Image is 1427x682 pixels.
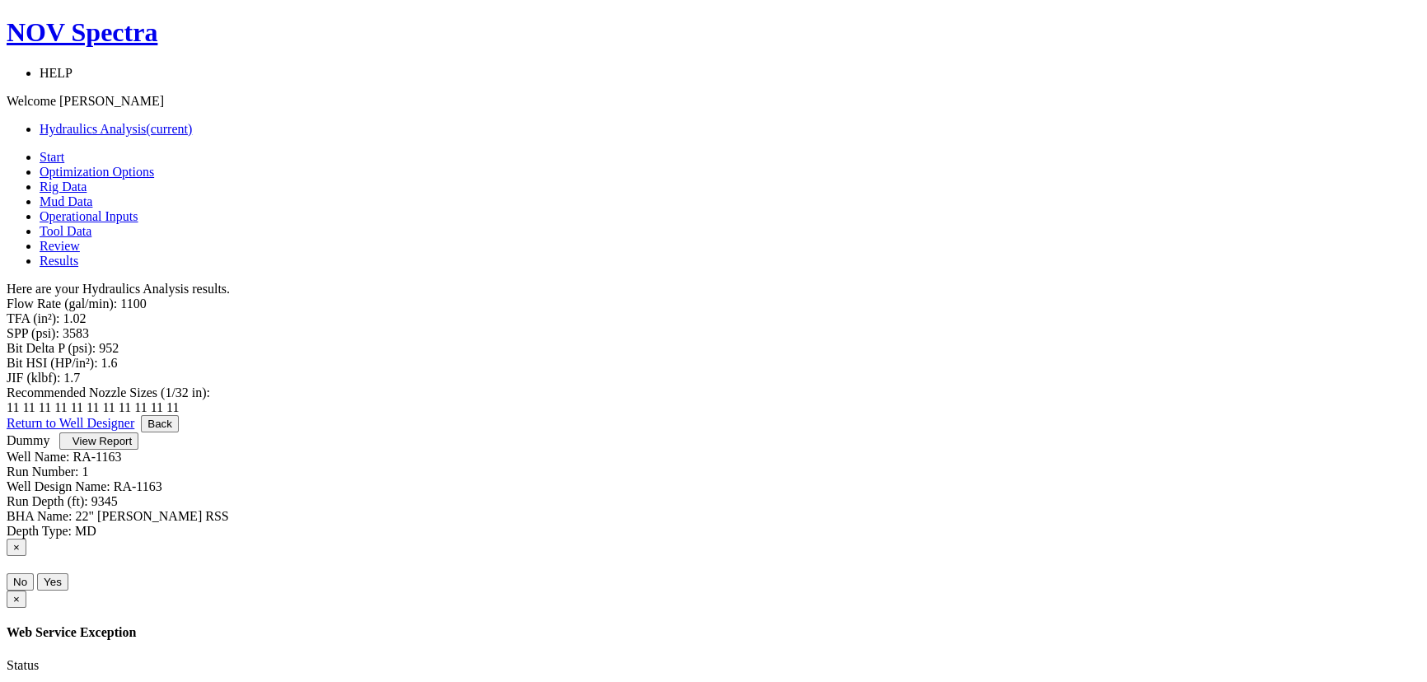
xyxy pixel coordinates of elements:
a: Operational Inputs [40,209,138,223]
label: RA-1163 [73,450,121,464]
button: Yes [37,573,68,591]
button: Close [7,591,26,608]
button: No [7,573,34,591]
button: View Report [59,432,138,450]
h4: Web Service Exception [7,625,1420,640]
span: × [13,541,20,554]
span: Here are your Hydraulics Analysis results. [7,282,230,296]
button: Back [141,415,179,432]
label: Flow Rate (gal/min): [7,297,117,311]
label: SPP (psi): [7,326,59,340]
label: 1.6 [101,356,118,370]
a: Hydraulics Analysis(current) [40,122,192,136]
label: 22" [PERSON_NAME] RSS [76,509,229,523]
a: Results [40,254,78,268]
label: Status [7,658,39,672]
label: Run Number: [7,465,79,479]
label: Depth Type: [7,524,72,538]
label: 9345 [91,494,118,508]
a: Rig Data [40,180,87,194]
a: NOV Spectra [7,17,1420,48]
label: Well Name: [7,450,69,464]
button: Close [7,539,26,556]
span: HELP [40,66,73,80]
label: 1 [82,465,89,479]
label: Well Design Name: [7,479,110,493]
label: TFA (in²): [7,311,60,325]
label: 3583 [63,326,89,340]
a: Dummy [7,433,49,447]
span: (current) [146,122,192,136]
label: MD [75,524,96,538]
label: Bit HSI (HP/in²): [7,356,98,370]
label: RA-1163 [114,479,162,493]
a: Tool Data [40,224,91,238]
label: 1.02 [63,311,87,325]
label: 1100 [120,297,146,311]
a: Optimization Options [40,165,154,179]
span: × [13,593,20,605]
span: View Report [73,435,132,447]
a: Return to Well Designer [7,416,134,430]
label: 952 [99,341,119,355]
label: BHA Name: [7,509,73,523]
label: Bit Delta P (psi): [7,341,96,355]
label: JIF (klbf): [7,371,60,385]
label: 1.7 [63,371,80,385]
a: Review [40,239,80,253]
span: Welcome [7,94,56,108]
span: [PERSON_NAME] [59,94,164,108]
label: Run Depth (ft): [7,494,88,508]
a: Mud Data [40,194,92,208]
label: 11 11 11 11 11 11 11 11 11 11 11 [7,400,179,414]
a: Start [40,150,64,164]
label: Recommended Nozzle Sizes (1/32 in): [7,385,210,399]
